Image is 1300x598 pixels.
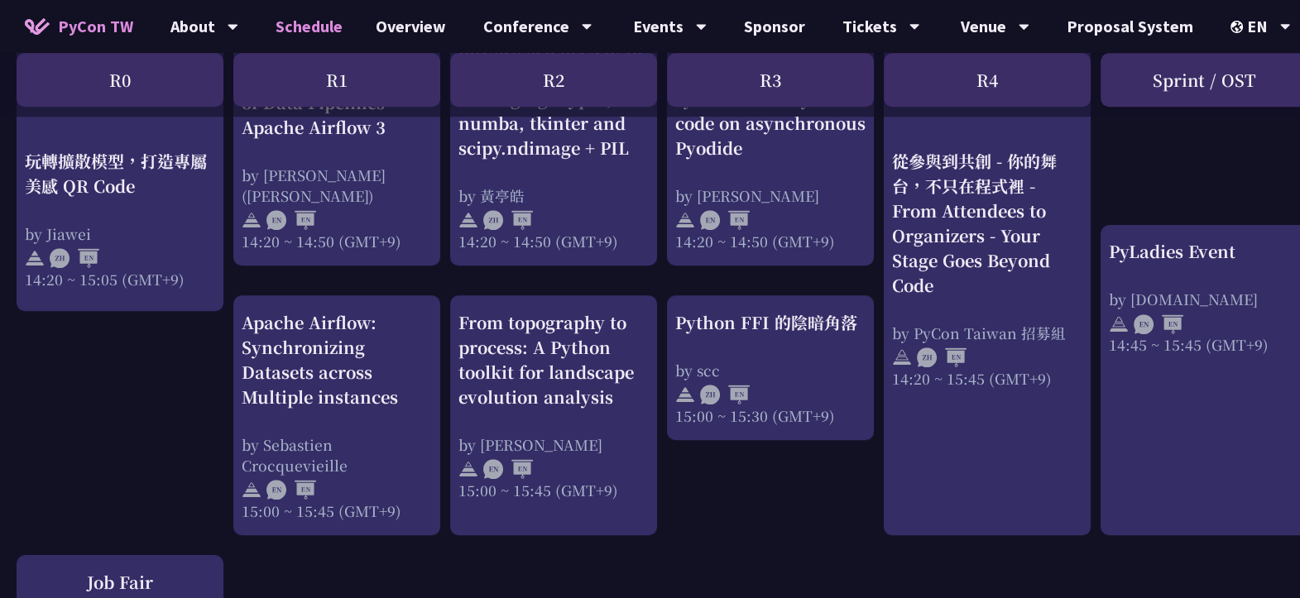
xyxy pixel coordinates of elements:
img: ZHEN.371966e.svg [50,249,99,269]
div: 14:20 ~ 15:45 (GMT+9) [892,368,1082,389]
div: by [PERSON_NAME] [458,434,649,455]
div: From topography to process: A Python toolkit for landscape evolution analysis [458,310,649,409]
a: PyLadies Event by [DOMAIN_NAME] 14:45 ~ 15:45 (GMT+9) [1109,239,1299,520]
div: by scc [675,360,866,380]
a: From topography to process: A Python toolkit for landscape evolution analysis by [PERSON_NAME] 15... [458,310,649,521]
img: svg+xml;base64,PHN2ZyB4bWxucz0iaHR0cDovL3d3dy53My5vcmcvMjAwMC9zdmciIHdpZHRoPSIyNCIgaGVpZ2h0PSIyNC... [242,210,261,230]
div: Python FFI 的陰暗角落 [675,310,866,335]
a: PyCon TW [8,6,150,47]
div: 15:00 ~ 15:30 (GMT+9) [675,405,866,426]
div: R0 [17,53,223,107]
div: 14:20 ~ 14:50 (GMT+9) [242,231,432,251]
div: by [PERSON_NAME] ([PERSON_NAME]) [242,165,432,206]
img: svg+xml;base64,PHN2ZyB4bWxucz0iaHR0cDovL3d3dy53My5vcmcvMjAwMC9zdmciIHdpZHRoPSIyNCIgaGVpZ2h0PSIyNC... [1109,314,1129,334]
div: R1 [233,53,440,107]
img: svg+xml;base64,PHN2ZyB4bWxucz0iaHR0cDovL3d3dy53My5vcmcvMjAwMC9zdmciIHdpZHRoPSIyNCIgaGVpZ2h0PSIyNC... [675,385,695,404]
div: by Jiawei [25,223,215,244]
div: 15:00 ~ 15:45 (GMT+9) [242,500,432,521]
img: svg+xml;base64,PHN2ZyB4bWxucz0iaHR0cDovL3d3dy53My5vcmcvMjAwMC9zdmciIHdpZHRoPSIyNCIgaGVpZ2h0PSIyNC... [458,459,478,479]
div: PyLadies Event [1109,239,1299,264]
div: 14:45 ~ 15:45 (GMT+9) [1109,334,1299,355]
img: Locale Icon [1230,21,1247,33]
div: 14:20 ~ 14:50 (GMT+9) [458,231,649,251]
img: ENEN.5a408d1.svg [700,210,750,230]
img: ZHEN.371966e.svg [483,210,533,230]
img: ZHEN.371966e.svg [700,385,750,404]
img: svg+xml;base64,PHN2ZyB4bWxucz0iaHR0cDovL3d3dy53My5vcmcvMjAwMC9zdmciIHdpZHRoPSIyNCIgaGVpZ2h0PSIyNC... [458,210,478,230]
span: PyCon TW [58,14,133,39]
div: by [PERSON_NAME] [675,185,866,206]
div: 玩轉擴散模型，打造專屬美感 QR Code [25,149,215,199]
img: svg+xml;base64,PHN2ZyB4bWxucz0iaHR0cDovL3d3dy53My5vcmcvMjAwMC9zdmciIHdpZHRoPSIyNCIgaGVpZ2h0PSIyNC... [892,348,912,368]
div: 從參與到共創 - 你的舞台，不只在程式裡 - From Attendees to Organizers - Your Stage Goes Beyond Code [892,149,1082,298]
img: Home icon of PyCon TW 2025 [25,18,50,35]
img: svg+xml;base64,PHN2ZyB4bWxucz0iaHR0cDovL3d3dy53My5vcmcvMjAwMC9zdmciIHdpZHRoPSIyNCIgaGVpZ2h0PSIyNC... [25,249,45,269]
div: by 黃亭皓 [458,185,649,206]
div: by Sebastien Crocquevieille [242,434,432,476]
div: R2 [450,53,657,107]
img: ENEN.5a408d1.svg [483,459,533,479]
div: R3 [667,53,874,107]
img: svg+xml;base64,PHN2ZyB4bWxucz0iaHR0cDovL3d3dy53My5vcmcvMjAwMC9zdmciIHdpZHRoPSIyNCIgaGVpZ2h0PSIyNC... [242,480,261,500]
div: Apache Airflow: Synchronizing Datasets across Multiple instances [242,310,432,409]
div: 14:20 ~ 15:05 (GMT+9) [25,269,215,289]
img: ENEN.5a408d1.svg [266,210,316,230]
a: Apache Airflow: Synchronizing Datasets across Multiple instances by Sebastien Crocquevieille 15:0... [242,310,432,521]
img: ENEN.5a408d1.svg [1134,314,1183,334]
img: ENEN.5a408d1.svg [266,480,316,500]
img: ZHEN.371966e.svg [917,348,967,368]
div: by [DOMAIN_NAME] [1109,289,1299,309]
div: 14:20 ~ 14:50 (GMT+9) [675,231,866,251]
img: svg+xml;base64,PHN2ZyB4bWxucz0iaHR0cDovL3d3dy53My5vcmcvMjAwMC9zdmciIHdpZHRoPSIyNCIgaGVpZ2h0PSIyNC... [675,210,695,230]
div: R4 [884,53,1091,107]
a: Python FFI 的陰暗角落 by scc 15:00 ~ 15:30 (GMT+9) [675,310,866,426]
div: 15:00 ~ 15:45 (GMT+9) [458,480,649,500]
div: by PyCon Taiwan 招募組 [892,323,1082,343]
div: Job Fair [25,570,215,595]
